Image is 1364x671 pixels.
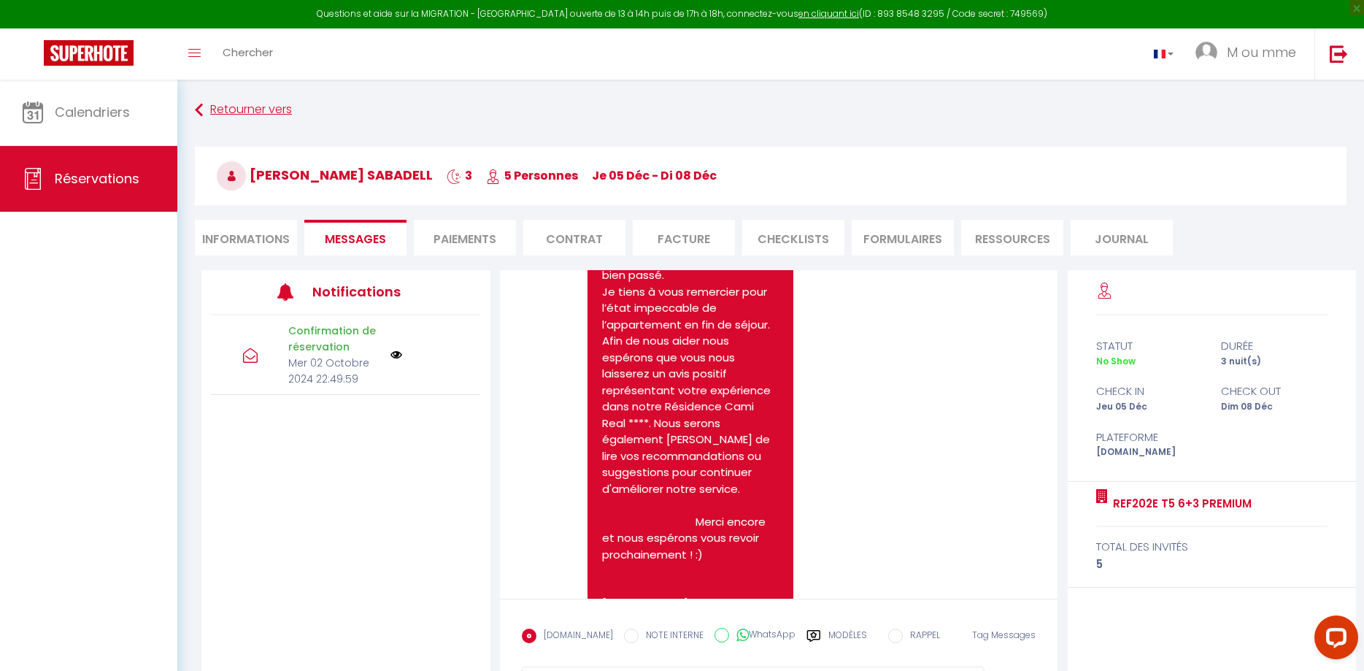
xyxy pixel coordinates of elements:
[390,349,402,361] img: NO IMAGE
[798,7,859,20] a: en cliquant ici
[592,167,717,184] span: je 05 Déc - di 08 Déc
[486,167,578,184] span: 5 Personnes
[1087,445,1211,459] div: [DOMAIN_NAME]
[523,220,625,256] li: Contrat
[828,629,867,654] label: Modèles
[1330,45,1348,63] img: logout
[1195,42,1217,64] img: ...
[639,629,704,645] label: NOTE INTERNE
[1108,495,1252,513] a: ref202E T5 6+3 Premium
[55,103,130,121] span: Calendriers
[729,628,795,644] label: WhatsApp
[288,323,382,355] p: Confirmation de réservation
[852,220,954,256] li: FORMULAIRES
[961,220,1063,256] li: Ressources
[217,166,433,184] span: [PERSON_NAME] Sabadell
[44,40,134,66] img: Super Booking
[1096,556,1327,573] div: 5
[742,220,844,256] li: CHECKLISTS
[1087,383,1211,400] div: check in
[1071,220,1173,256] li: Journal
[1211,383,1336,400] div: check out
[1087,429,1211,446] div: Plateforme
[1211,337,1336,355] div: durée
[55,169,139,188] span: Réservations
[1087,337,1211,355] div: statut
[1184,28,1314,80] a: ... M ou mme
[903,629,940,645] label: RAPPEL
[195,220,297,256] li: Informations
[536,629,613,645] label: [DOMAIN_NAME]
[1096,538,1327,556] div: total des invités
[223,45,273,60] span: Chercher
[414,220,516,256] li: Paiements
[1227,43,1296,61] span: M ou mme
[1211,355,1336,369] div: 3 nuit(s)
[447,167,472,184] span: 3
[325,231,386,248] span: Messages
[195,97,1346,123] a: Retourner vers
[972,629,1036,641] span: Tag Messages
[288,355,382,387] p: Mer 02 Octobre 2024 22:49:59
[1303,610,1364,671] iframe: LiveChat chat widget
[212,28,284,80] a: Chercher
[1096,355,1136,367] span: No Show
[602,185,779,613] pre: [PERSON_NAME], J'espère que vous avez profité de votre séjour et que votre retour s'est bien pass...
[1087,400,1211,414] div: Jeu 05 Déc
[312,275,425,308] h3: Notifications
[1211,400,1336,414] div: Dim 08 Déc
[633,220,735,256] li: Facture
